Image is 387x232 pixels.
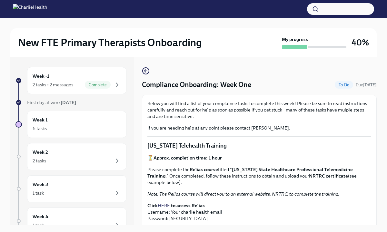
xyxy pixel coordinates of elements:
[147,155,371,161] p: ⏳
[15,111,126,138] a: Week 16 tasks
[147,125,371,131] p: If you are needing help at any point please contact [PERSON_NAME].
[33,181,48,188] h6: Week 3
[33,125,47,132] div: 6 tasks
[352,37,369,48] h3: 40%
[147,202,371,222] p: Username: Your charlie health email Password: [SECURITY_DATA]
[33,82,73,88] div: 2 tasks • 2 messages
[33,190,44,196] div: 1 task
[85,82,111,87] span: Complete
[147,100,371,120] p: Below you will find a list of your complaince tasks to complete this week! Please be sure to read...
[363,82,377,87] strong: [DATE]
[18,36,202,49] h2: New FTE Primary Therapists Onboarding
[356,82,377,87] span: Due
[27,100,76,105] span: First day at work
[15,143,126,170] a: Week 22 tasks
[33,158,46,164] div: 2 tasks
[142,80,251,90] h4: Compliance Onboarding: Week One
[33,149,48,156] h6: Week 2
[15,67,126,94] a: Week -12 tasks • 2 messagesComplete
[335,82,353,87] span: To Do
[33,116,48,123] h6: Week 1
[15,175,126,202] a: Week 31 task
[190,167,218,172] strong: Relias course
[15,99,126,106] a: First day at work[DATE]
[158,203,170,208] a: HERE
[171,203,205,208] strong: to access Relias
[147,142,371,150] p: [US_STATE] Telehealth Training
[33,213,48,220] h6: Week 4
[147,167,353,179] strong: [US_STATE] State Healthcare Professional Telemedicine Training
[61,100,76,105] strong: [DATE]
[147,166,371,186] p: Please complete the titled " ." Once completed, follow these instructions to obtain and upload yo...
[13,4,47,14] img: CharlieHealth
[309,173,348,179] strong: NRTRC certificate
[33,72,49,80] h6: Week -1
[33,222,44,228] div: 1 task
[356,82,377,88] span: October 19th, 2025 08:00
[282,36,308,43] strong: My progress
[147,203,158,208] strong: Click
[147,191,339,197] em: Note: The Relias course will direct you to an external website, NRTRC, to complete the training.
[154,155,222,161] strong: Approx. completion time: 1 hour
